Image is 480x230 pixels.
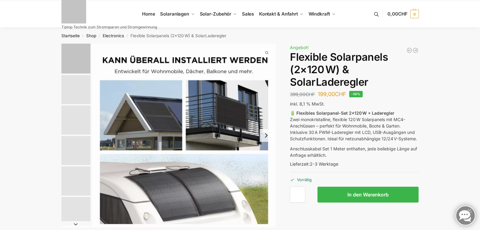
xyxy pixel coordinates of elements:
[96,34,103,38] span: /
[50,28,430,44] nav: Breadcrumb
[61,106,90,135] img: Flexibel unendlich viele Einsatzmöglichkeiten
[86,33,96,38] a: Shop
[60,44,90,74] li: 1 / 9
[239,0,256,28] a: Sales
[309,11,330,17] span: Windkraft
[290,187,305,203] input: Produktmenge
[61,197,90,226] img: Laderegeler
[317,187,419,203] button: In den Warenkorb
[103,33,124,38] a: Electronics
[349,91,363,97] span: -50%
[290,172,419,183] p: Vorrätig
[61,221,90,227] button: Next slide
[197,0,239,28] a: Solar-Zubehör
[92,44,276,227] a: Flexible Solar Module für Wohnmobile Camping Balkons l960 9
[387,5,419,23] a: 0,00CHF 0
[290,51,419,88] h1: Flexible Solarpanels (2×120 W) & SolarLaderegler
[290,161,338,167] span: Lieferzeit:
[256,0,306,28] a: Kontakt & Anfahrt
[290,146,419,158] p: Anschlusskabel Set 1 Meter enthalten, jede beliebige Länge auf Anfrage erhältlich.
[200,11,232,17] span: Solar-Zubehör
[92,44,276,227] img: Flexible Solar Module
[398,11,408,17] span: CHF
[290,110,394,116] strong: 🔋 Flexibles Solarpanel-Set 2×120 W + Laderegler
[290,110,419,142] p: Zwei monokristalline, flexible 120 W Solarpanels mit MC4-Anschlüssen – perfekt für Wohnmobile, Bo...
[61,136,90,165] img: s-l1600 (4)
[306,0,338,28] a: Windkraft
[259,11,298,17] span: Kontakt & Anfahrt
[412,47,419,53] a: Balkonkraftwerk 1780 Watt mit 4 KWh Zendure Batteriespeicher Notstrom fähig
[92,44,276,227] li: 1 / 9
[61,33,80,38] a: Startseite
[124,34,130,38] span: /
[310,161,338,167] span: 2-3 Werktage
[60,135,90,166] li: 4 / 9
[61,167,90,196] img: Flexibel in allen Bereichen
[61,25,157,29] p: Tiptop Technik zum Stromsparen und Stromgewinnung
[318,91,346,97] bdi: 199,00
[160,11,189,17] span: Solaranlagen
[260,129,273,142] button: Next slide
[335,91,346,97] span: CHF
[80,34,86,38] span: /
[387,11,407,17] span: 0,00
[406,47,412,53] a: Balkonkraftwerk 890/600 Watt bificial Glas/Glas
[61,44,90,74] img: Flexible Solar Module
[60,196,90,227] li: 6 / 9
[158,0,197,28] a: Solaranlagen
[410,10,419,18] span: 0
[290,45,309,50] span: Angebot!
[60,74,90,105] li: 2 / 9
[60,105,90,135] li: 3 / 9
[290,92,315,97] bdi: 399,00
[60,166,90,196] li: 5 / 9
[61,75,90,104] img: Flexibles Solarmodul 120 watt
[290,101,325,106] span: inkl. 8,1 % MwSt.
[242,11,254,17] span: Sales
[306,92,315,97] span: CHF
